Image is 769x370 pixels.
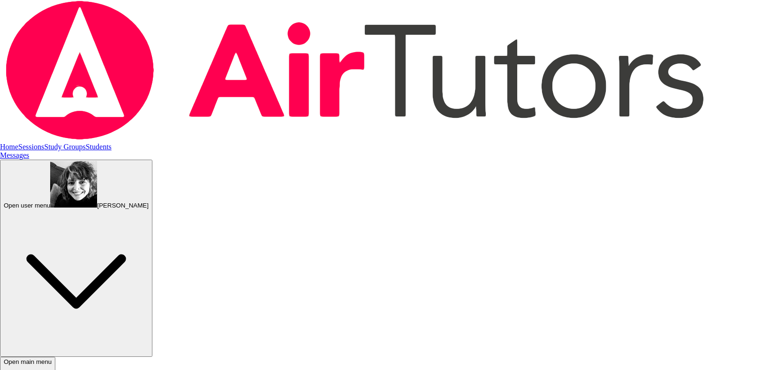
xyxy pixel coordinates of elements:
[4,358,52,365] span: Open main menu
[18,143,44,151] a: Sessions
[44,143,85,151] a: Study Groups
[86,143,112,151] a: Students
[4,202,50,209] span: Open user menu
[97,202,149,209] span: [PERSON_NAME]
